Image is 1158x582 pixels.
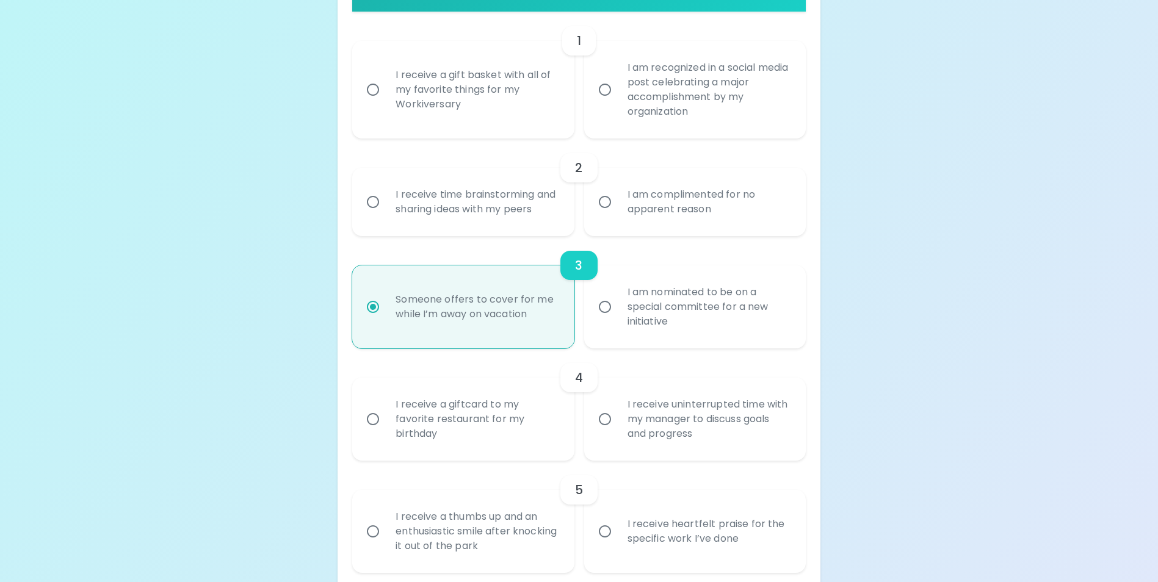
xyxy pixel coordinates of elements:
h6: 2 [575,158,582,178]
div: I receive a thumbs up and an enthusiastic smile after knocking it out of the park [386,495,567,568]
h6: 3 [575,256,582,275]
h6: 1 [577,31,581,51]
div: I am recognized in a social media post celebrating a major accomplishment by my organization [618,46,799,134]
h6: 4 [575,368,583,387]
div: choice-group-check [352,138,805,236]
div: choice-group-check [352,12,805,138]
div: choice-group-check [352,348,805,461]
div: I receive time brainstorming and sharing ideas with my peers [386,173,567,231]
div: I am complimented for no apparent reason [618,173,799,231]
div: I receive uninterrupted time with my manager to discuss goals and progress [618,383,799,456]
div: choice-group-check [352,236,805,348]
div: Someone offers to cover for me while I’m away on vacation [386,278,567,336]
div: I receive a giftcard to my favorite restaurant for my birthday [386,383,567,456]
div: choice-group-check [352,461,805,573]
div: I am nominated to be on a special committee for a new initiative [618,270,799,343]
div: I receive a gift basket with all of my favorite things for my Workiversary [386,53,567,126]
h6: 5 [575,480,583,500]
div: I receive heartfelt praise for the specific work I’ve done [618,502,799,561]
